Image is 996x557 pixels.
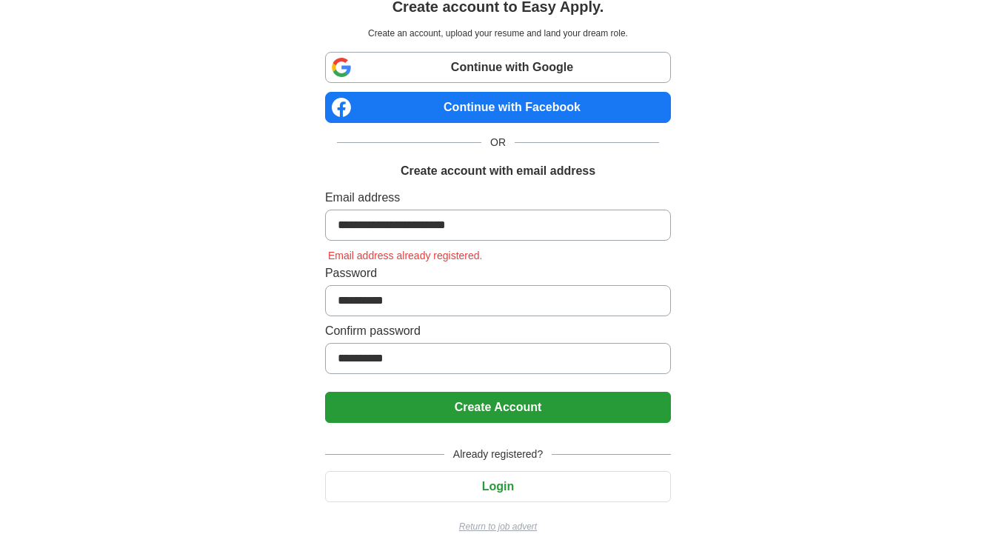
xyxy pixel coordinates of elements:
[325,322,671,340] label: Confirm password
[325,52,671,83] a: Continue with Google
[325,471,671,502] button: Login
[444,447,552,462] span: Already registered?
[401,162,595,180] h1: Create account with email address
[325,189,671,207] label: Email address
[325,92,671,123] a: Continue with Facebook
[481,135,515,150] span: OR
[325,480,671,493] a: Login
[325,250,486,261] span: Email address already registered.
[325,264,671,282] label: Password
[325,520,671,533] a: Return to job advert
[325,392,671,423] button: Create Account
[328,27,668,40] p: Create an account, upload your resume and land your dream role.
